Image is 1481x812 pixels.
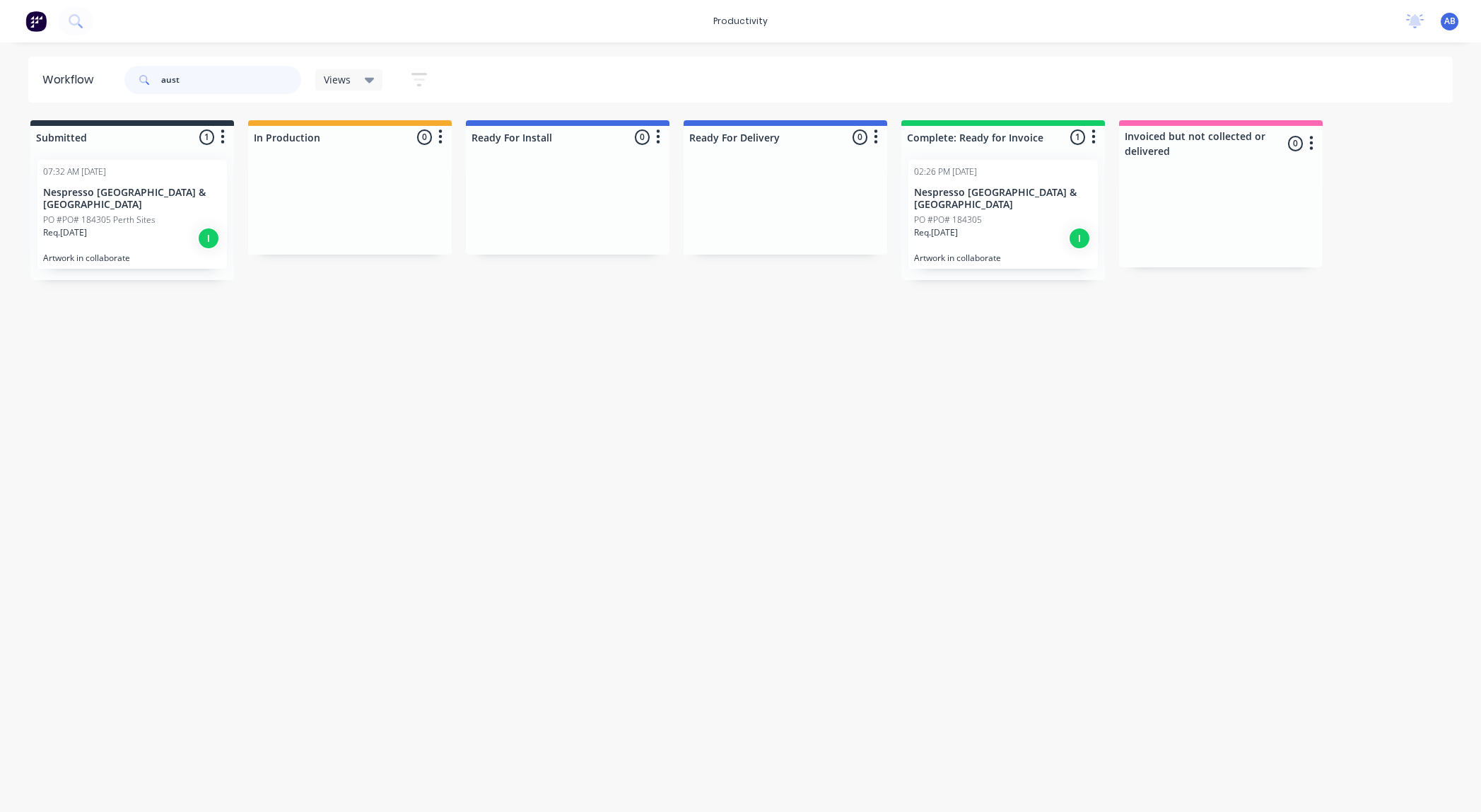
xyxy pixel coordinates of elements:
div: productivity [706,11,775,32]
p: PO #PO# 184305 Perth Sites [43,214,156,226]
input: Search for orders... [161,66,301,94]
p: Req. [DATE] [43,226,87,239]
div: 02:26 PM [DATE] [914,166,977,178]
p: PO #PO# 184305 [914,214,982,226]
div: I [197,227,220,250]
p: Artwork in collaborate [43,253,221,263]
div: 02:26 PM [DATE]Nespresso [GEOGRAPHIC_DATA] & [GEOGRAPHIC_DATA]PO #PO# 184305Req.[DATE]IArtwork in... [908,160,1098,269]
span: AB [1444,15,1456,28]
p: Artwork in collaborate [914,253,1092,263]
div: I [1068,227,1091,250]
div: Workflow [42,71,100,88]
div: 07:32 AM [DATE]Nespresso [GEOGRAPHIC_DATA] & [GEOGRAPHIC_DATA]PO #PO# 184305 Perth SitesReq.[DATE... [37,160,227,269]
span: Views [324,72,351,87]
div: 07:32 AM [DATE] [43,166,106,178]
p: Nespresso [GEOGRAPHIC_DATA] & [GEOGRAPHIC_DATA] [43,187,221,211]
img: Factory [25,11,47,32]
p: Nespresso [GEOGRAPHIC_DATA] & [GEOGRAPHIC_DATA] [914,187,1092,211]
p: Req. [DATE] [914,226,958,239]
